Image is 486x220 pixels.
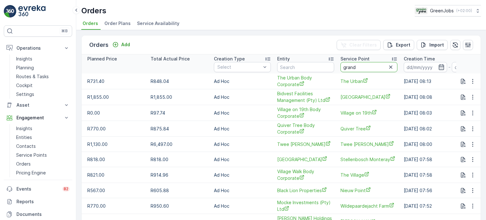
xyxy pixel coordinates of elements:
span: Twee [PERSON_NAME] [340,141,397,148]
a: Settings [14,90,72,99]
a: Planning [14,63,72,72]
p: Clear Filters [349,42,377,48]
p: - [448,63,451,71]
a: Village on 19th Body Corporate [277,106,334,119]
a: Contacts [14,142,72,151]
p: Engagement [16,115,59,121]
span: R567.00 [87,188,105,193]
button: Export [383,40,414,50]
p: Cockpit [16,82,33,89]
input: Search [277,62,334,72]
a: Insights [14,54,72,63]
span: R914.96 [151,172,168,178]
p: Ad Hoc [214,172,271,178]
p: Add [121,41,130,48]
a: Village on 19th [340,110,397,116]
p: Planned Price [87,56,117,62]
p: Entity [277,56,290,62]
button: GreenJobs(+02:00) [415,5,481,16]
a: Stellenbosch Municipality [277,156,334,163]
p: Insights [16,125,32,132]
p: Orders [81,6,106,16]
p: Ad Hoc [214,78,271,85]
span: Twee [PERSON_NAME] [277,141,334,148]
a: Insights [14,124,72,133]
span: R97.74 [151,110,165,116]
p: Select [217,64,261,70]
input: Search [340,62,397,72]
p: Routes & Tasks [16,73,49,80]
span: R731.40 [87,79,104,84]
a: Quiver Tree Body Corporate [277,122,334,135]
p: Entities [16,134,32,141]
button: Asset [4,99,72,111]
p: Import [429,42,444,48]
p: 82 [64,186,68,192]
span: R6,497.00 [151,141,172,147]
span: R1,130.00 [87,141,108,147]
span: R848.04 [151,79,169,84]
a: Entities [14,133,72,142]
a: Stellenbosch Monteray [340,156,397,163]
a: Bidvest Facilities Management (Pty) Ltd [277,91,334,104]
span: R818.00 [87,157,105,162]
p: Ad Hoc [214,94,271,100]
p: Ad Hoc [214,110,271,116]
span: R950.60 [151,203,169,209]
span: Order Plans [104,20,131,27]
p: Pricing Engine [16,170,46,176]
button: Clear Filters [337,40,381,50]
a: Routes & Tasks [14,72,72,81]
p: Planning [16,65,34,71]
a: Pricing Engine [14,168,72,177]
button: Operations [4,42,72,54]
a: Village Walk Body Corporate [277,168,334,181]
p: ( +02:00 ) [456,8,472,13]
span: R0.00 [87,110,100,116]
p: Contacts [16,143,36,149]
a: Events82 [4,183,72,195]
span: R770.00 [87,126,106,131]
p: Export [396,42,410,48]
p: Orders [16,161,31,167]
button: Engagement [4,111,72,124]
a: Black Lion Properties [277,187,334,194]
p: ⌘B [61,28,68,34]
p: Ad Hoc [214,141,271,148]
span: Service Availability [137,20,179,27]
p: Creation Time [404,56,435,62]
img: logo_light-DOdMpM7g.png [18,5,46,18]
a: Quiver Tree [340,125,397,132]
p: GreenJobs [430,8,454,14]
p: Total Actual Price [151,56,190,62]
span: R1,855.00 [87,94,109,100]
p: Insights [16,56,32,62]
a: Nieuw Point [340,187,397,194]
a: The Urban Body Corporate [277,75,334,88]
p: Operations [16,45,59,51]
span: R605.88 [151,188,169,193]
p: Documents [16,211,70,217]
span: R821.00 [87,172,104,178]
a: Reports [4,195,72,208]
a: The Urban [340,78,397,85]
p: Settings [16,91,34,97]
span: Orders [83,20,98,27]
p: Ad Hoc [214,187,271,194]
span: The Village [340,172,397,178]
input: dd/mm/yyyy [404,62,447,72]
p: Events [16,186,59,192]
a: Service Points [14,151,72,160]
p: Service Point [340,56,370,62]
p: Creation Type [214,56,245,62]
a: Mocke Investments (Pty) Ltd [277,199,334,212]
img: Green_Jobs_Logo.png [415,7,427,14]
